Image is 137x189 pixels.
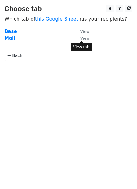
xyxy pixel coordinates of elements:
[80,29,89,34] small: View
[80,36,89,41] small: View
[107,160,137,189] iframe: Chat Widget
[74,35,89,41] a: View
[5,5,132,13] h3: Choose tab
[5,29,17,34] a: Base
[5,51,25,60] a: ← Back
[5,16,132,22] p: Which tab of has your recipients?
[74,29,89,34] a: View
[5,35,15,41] a: Mail
[35,16,78,22] a: this Google Sheet
[71,43,92,51] div: View tab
